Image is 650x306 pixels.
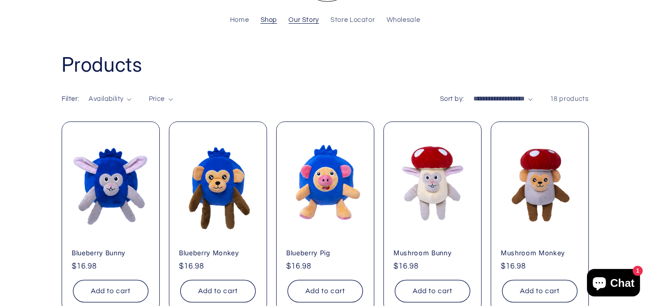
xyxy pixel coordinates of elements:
[387,16,420,25] span: Wholesale
[179,249,257,257] a: Blueberry Monkey
[149,95,165,102] span: Price
[255,11,283,31] a: Shop
[72,249,150,257] a: Blueberry Bunny
[381,11,426,31] a: Wholesale
[393,249,472,257] a: Mushroom Bunny
[149,94,173,104] summary: Price
[440,95,464,102] label: Sort by:
[395,280,470,302] button: Add to cart
[502,280,577,302] button: Add to cart
[288,16,319,25] span: Our Story
[261,16,278,25] span: Shop
[330,16,375,25] span: Store Locator
[180,280,256,302] button: Add to cart
[62,52,589,78] h1: Products
[288,280,363,302] button: Add to cart
[89,94,131,104] summary: Availability (0 selected)
[283,11,325,31] a: Our Story
[501,249,579,257] a: Mushroom Monkey
[286,249,364,257] a: Blueberry Pig
[224,11,255,31] a: Home
[73,280,148,302] button: Add to cart
[325,11,381,31] a: Store Locator
[230,16,249,25] span: Home
[584,269,643,299] inbox-online-store-chat: Shopify online store chat
[550,95,589,102] span: 18 products
[62,94,79,104] h2: Filter:
[89,95,123,102] span: Availability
